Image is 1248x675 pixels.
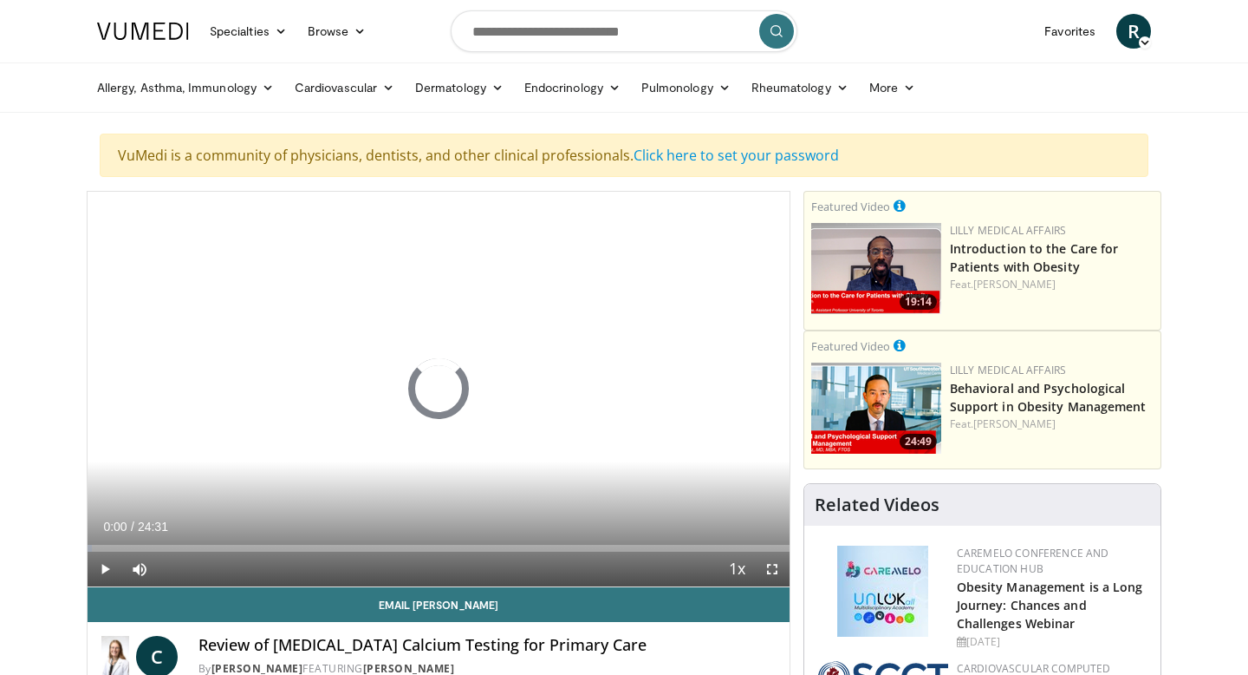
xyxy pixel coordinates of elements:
a: More [859,70,926,105]
a: CaReMeLO Conference and Education Hub [957,546,1109,576]
a: [PERSON_NAME] [973,277,1056,292]
a: R [1116,14,1151,49]
img: ba3304f6-7838-4e41-9c0f-2e31ebde6754.png.150x105_q85_crop-smart_upscale.png [811,363,941,454]
a: Email [PERSON_NAME] [88,587,790,622]
a: Dermatology [405,70,514,105]
video-js: Video Player [88,192,790,587]
a: Favorites [1034,14,1106,49]
span: 24:31 [138,520,168,534]
div: [DATE] [957,634,1147,650]
h4: Review of [MEDICAL_DATA] Calcium Testing for Primary Care [198,636,776,655]
a: Cardiovascular [284,70,405,105]
a: Allergy, Asthma, Immunology [87,70,284,105]
div: Feat. [950,277,1154,292]
a: Click here to set your password [634,146,839,165]
span: 19:14 [900,294,937,310]
img: VuMedi Logo [97,23,189,40]
div: Feat. [950,416,1154,432]
button: Playback Rate [720,552,755,587]
a: Browse [297,14,377,49]
small: Featured Video [811,338,890,354]
small: Featured Video [811,199,890,214]
span: / [131,520,134,534]
img: acc2e291-ced4-4dd5-b17b-d06994da28f3.png.150x105_q85_crop-smart_upscale.png [811,223,941,314]
a: Behavioral and Psychological Support in Obesity Management [950,380,1147,415]
input: Search topics, interventions [451,10,797,52]
a: Endocrinology [514,70,631,105]
a: Obesity Management is a Long Journey: Chances and Challenges Webinar [957,579,1143,632]
button: Play [88,552,122,587]
a: Lilly Medical Affairs [950,363,1067,377]
a: 19:14 [811,223,941,314]
button: Fullscreen [755,552,790,587]
a: Specialties [199,14,297,49]
div: VuMedi is a community of physicians, dentists, and other clinical professionals. [100,134,1148,177]
a: 24:49 [811,363,941,454]
span: 0:00 [103,520,127,534]
a: [PERSON_NAME] [973,416,1056,431]
a: Rheumatology [741,70,859,105]
button: Mute [122,552,157,587]
a: Lilly Medical Affairs [950,223,1067,238]
h4: Related Videos [815,495,939,515]
img: 45df64a9-a6de-482c-8a90-ada250f7980c.png.150x105_q85_autocrop_double_scale_upscale_version-0.2.jpg [837,546,928,637]
div: Progress Bar [88,545,790,552]
a: Pulmonology [631,70,741,105]
a: Introduction to the Care for Patients with Obesity [950,240,1119,275]
span: 24:49 [900,434,937,449]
